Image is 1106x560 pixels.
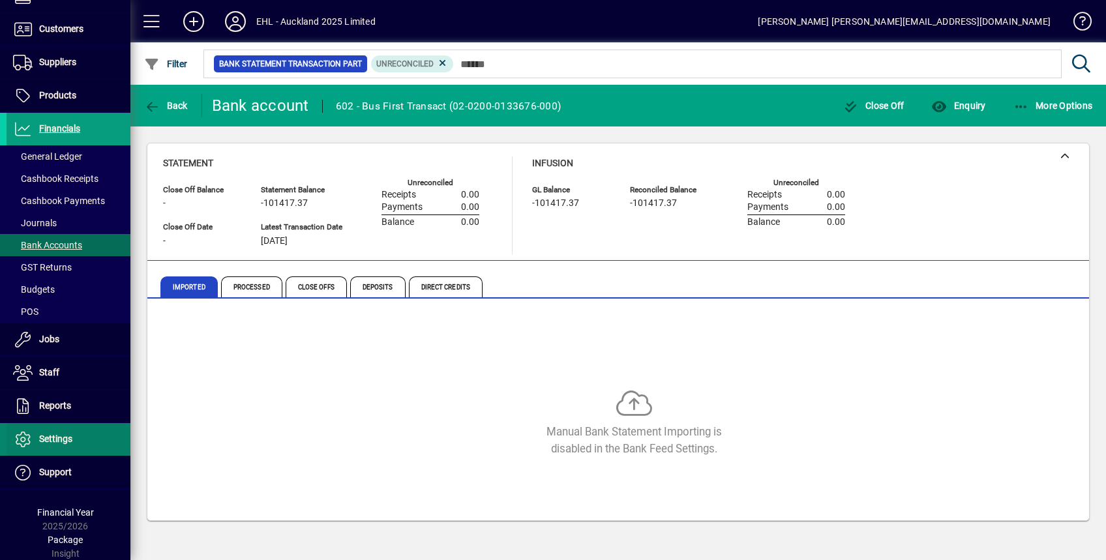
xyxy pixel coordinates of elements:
[758,11,1051,32] div: [PERSON_NAME] [PERSON_NAME][EMAIL_ADDRESS][DOMAIN_NAME]
[1013,100,1093,111] span: More Options
[163,198,166,209] span: -
[827,217,845,228] span: 0.00
[141,52,191,76] button: Filter
[39,123,80,134] span: Financials
[13,151,82,162] span: General Ledger
[381,202,423,213] span: Payments
[7,46,130,79] a: Suppliers
[163,186,241,194] span: Close Off Balance
[212,95,309,116] div: Bank account
[7,278,130,301] a: Budgets
[261,236,288,246] span: [DATE]
[261,223,342,231] span: Latest Transaction Date
[931,100,985,111] span: Enquiry
[7,323,130,356] a: Jobs
[747,202,788,213] span: Payments
[13,240,82,250] span: Bank Accounts
[256,11,376,32] div: EHL - Auckland 2025 Limited
[843,100,904,111] span: Close Off
[221,276,282,297] span: Processed
[163,223,241,231] span: Close Off Date
[7,390,130,422] a: Reports
[13,218,57,228] span: Journals
[13,196,105,206] span: Cashbook Payments
[773,179,819,187] label: Unreconciled
[336,96,561,117] div: 602 - Bus First Transact (02-0200-0133676-000)
[827,190,845,200] span: 0.00
[747,190,782,200] span: Receipts
[461,190,479,200] span: 0.00
[7,423,130,456] a: Settings
[39,467,72,477] span: Support
[160,276,218,297] span: Imported
[7,256,130,278] a: GST Returns
[144,59,188,69] span: Filter
[13,262,72,273] span: GST Returns
[13,284,55,295] span: Budgets
[173,10,215,33] button: Add
[630,198,677,209] span: -101417.37
[7,456,130,489] a: Support
[13,306,38,317] span: POS
[39,90,76,100] span: Products
[350,276,406,297] span: Deposits
[219,57,362,70] span: Bank Statement Transaction Part
[630,186,708,194] span: Reconciled Balance
[840,94,908,117] button: Close Off
[381,217,414,228] span: Balance
[747,217,780,228] span: Balance
[928,94,989,117] button: Enquiry
[39,434,72,444] span: Settings
[461,202,479,213] span: 0.00
[7,80,130,112] a: Products
[7,212,130,234] a: Journals
[286,276,347,297] span: Close Offs
[141,94,191,117] button: Back
[39,23,83,34] span: Customers
[371,55,454,72] mat-chip: Reconciliation Status: Unreconciled
[536,424,732,456] div: Manual Bank Statement Importing is disabled in the Bank Feed Settings.
[7,301,130,323] a: POS
[7,145,130,168] a: General Ledger
[7,168,130,190] a: Cashbook Receipts
[7,190,130,212] a: Cashbook Payments
[408,179,453,187] label: Unreconciled
[376,59,434,68] span: Unreconciled
[130,94,202,117] app-page-header-button: Back
[39,57,76,67] span: Suppliers
[461,217,479,228] span: 0.00
[261,186,342,194] span: Statement Balance
[381,190,416,200] span: Receipts
[39,334,59,344] span: Jobs
[48,535,83,545] span: Package
[261,198,308,209] span: -101417.37
[7,13,130,46] a: Customers
[13,173,98,184] span: Cashbook Receipts
[532,186,610,194] span: GL Balance
[7,357,130,389] a: Staff
[7,234,130,256] a: Bank Accounts
[37,507,94,518] span: Financial Year
[215,10,256,33] button: Profile
[163,236,166,246] span: -
[532,198,579,209] span: -101417.37
[39,367,59,377] span: Staff
[409,276,483,297] span: Direct Credits
[1010,94,1096,117] button: More Options
[1064,3,1090,45] a: Knowledge Base
[39,400,71,411] span: Reports
[144,100,188,111] span: Back
[827,202,845,213] span: 0.00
